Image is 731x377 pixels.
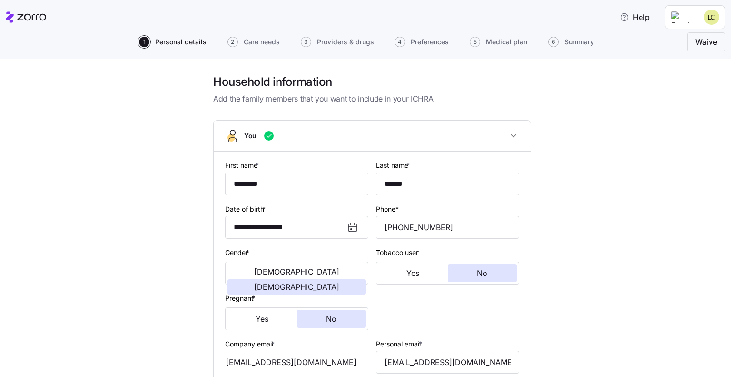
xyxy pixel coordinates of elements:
[695,36,717,48] span: Waive
[548,37,594,47] button: 6Summary
[477,269,487,277] span: No
[225,293,257,304] label: Pregnant
[411,39,449,45] span: Preferences
[376,247,422,258] label: Tobacco user
[301,37,374,47] button: 3Providers & drugs
[227,37,238,47] span: 2
[139,37,149,47] span: 1
[301,37,311,47] span: 3
[244,131,257,141] span: You
[137,37,207,47] a: 1Personal details
[376,216,519,239] input: Phone
[564,39,594,45] span: Summary
[376,160,412,171] label: Last name
[704,10,719,25] img: 5a9ccd341937cf74e1c5f6eb633f275f
[213,74,531,89] h1: Household information
[376,339,424,349] label: Personal email
[620,11,650,23] span: Help
[225,247,251,258] label: Gender
[225,204,267,214] label: Date of birth
[225,339,277,349] label: Company email
[406,269,419,277] span: Yes
[395,37,449,47] button: 4Preferences
[244,39,280,45] span: Care needs
[470,37,480,47] span: 5
[256,315,268,323] span: Yes
[687,32,725,51] button: Waive
[254,283,339,291] span: [DEMOGRAPHIC_DATA]
[376,351,519,374] input: Email
[395,37,405,47] span: 4
[254,268,339,275] span: [DEMOGRAPHIC_DATA]
[376,204,399,214] label: Phone*
[470,37,527,47] button: 5Medical plan
[317,39,374,45] span: Providers & drugs
[155,39,207,45] span: Personal details
[326,315,336,323] span: No
[612,8,657,27] button: Help
[227,37,280,47] button: 2Care needs
[225,160,261,171] label: First name
[214,121,531,152] button: You
[486,39,527,45] span: Medical plan
[213,93,531,105] span: Add the family members that you want to include in your ICHRA
[548,37,559,47] span: 6
[671,11,690,23] img: Employer logo
[139,37,207,47] button: 1Personal details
